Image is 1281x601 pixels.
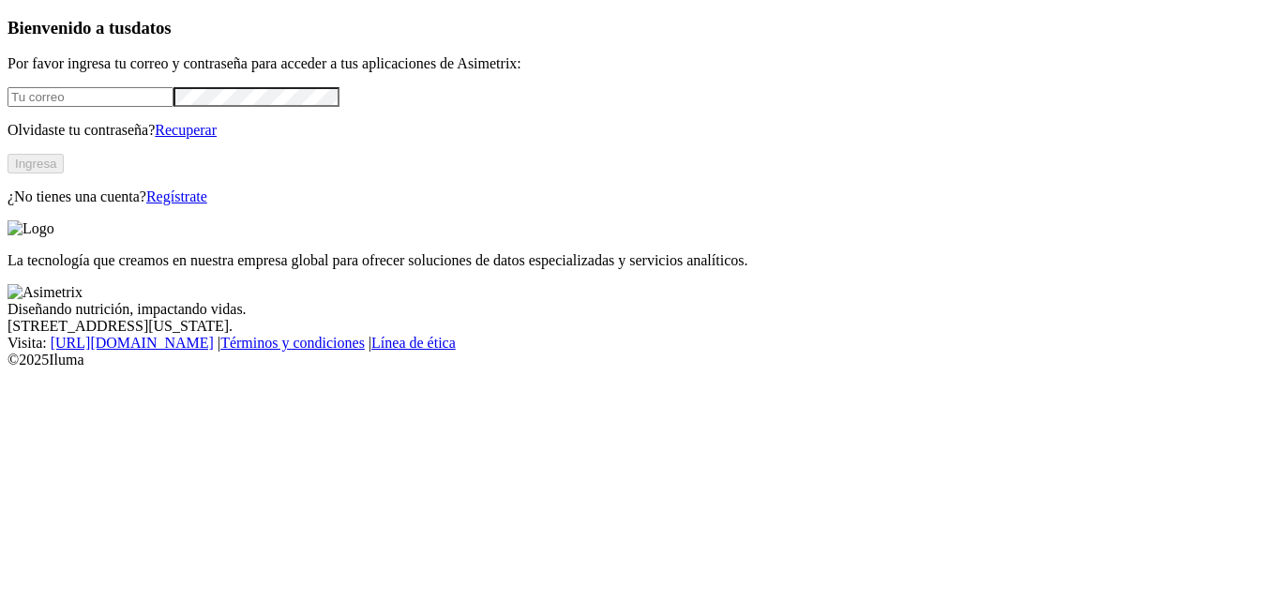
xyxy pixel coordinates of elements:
a: Regístrate [146,188,207,204]
input: Tu correo [8,87,173,107]
a: [URL][DOMAIN_NAME] [51,335,214,351]
p: Por favor ingresa tu correo y contraseña para acceder a tus aplicaciones de Asimetrix: [8,55,1273,72]
button: Ingresa [8,154,64,173]
p: ¿No tienes una cuenta? [8,188,1273,205]
a: Recuperar [155,122,217,138]
div: © 2025 Iluma [8,352,1273,368]
p: Olvidaste tu contraseña? [8,122,1273,139]
div: Diseñando nutrición, impactando vidas. [8,301,1273,318]
a: Términos y condiciones [220,335,365,351]
span: datos [131,18,172,38]
p: La tecnología que creamos en nuestra empresa global para ofrecer soluciones de datos especializad... [8,252,1273,269]
h3: Bienvenido a tus [8,18,1273,38]
div: [STREET_ADDRESS][US_STATE]. [8,318,1273,335]
div: Visita : | | [8,335,1273,352]
img: Logo [8,220,54,237]
img: Asimetrix [8,284,83,301]
a: Línea de ética [371,335,456,351]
